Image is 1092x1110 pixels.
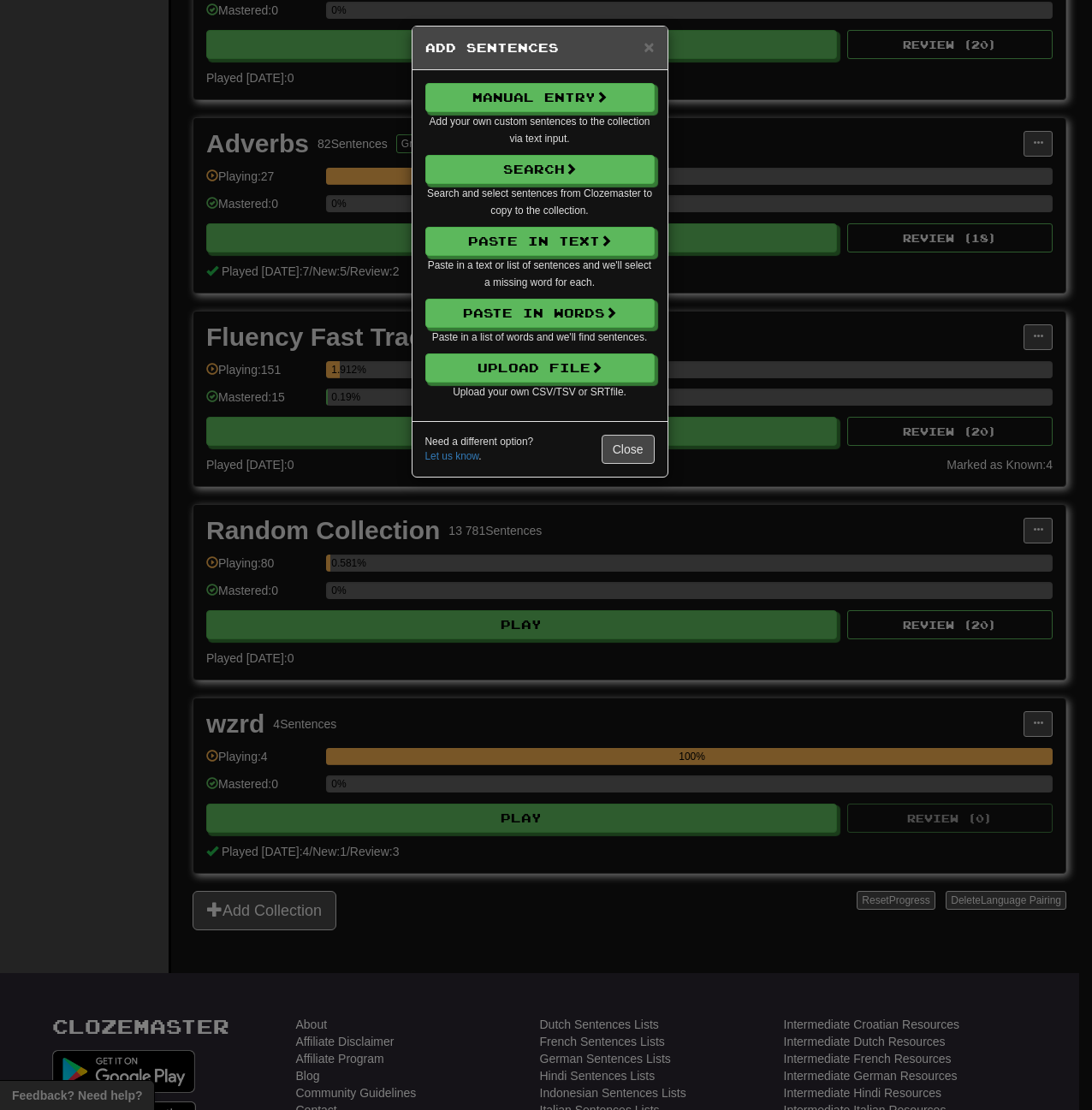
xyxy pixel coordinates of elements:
span: × [644,37,654,56]
small: Paste in a list of words and we'll find sentences. [432,331,647,343]
button: Close [602,435,655,464]
a: Let us know [425,450,479,462]
small: Upload your own CSV/TSV or SRT file. [453,386,626,398]
button: Paste in Text [425,227,655,256]
small: Search and select sentences from Clozemaster to copy to the collection. [427,187,652,217]
button: Upload File [425,353,655,383]
small: Need a different option? . [425,435,534,464]
button: Close [644,38,654,56]
button: Search [425,155,655,184]
button: Manual Entry [425,83,655,112]
button: Paste in Words [425,299,655,328]
small: Paste in a text or list of sentences and we'll select a missing word for each. [428,259,651,288]
small: Add your own custom sentences to the collection via text input. [430,116,650,145]
h5: Add Sentences [425,39,655,56]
